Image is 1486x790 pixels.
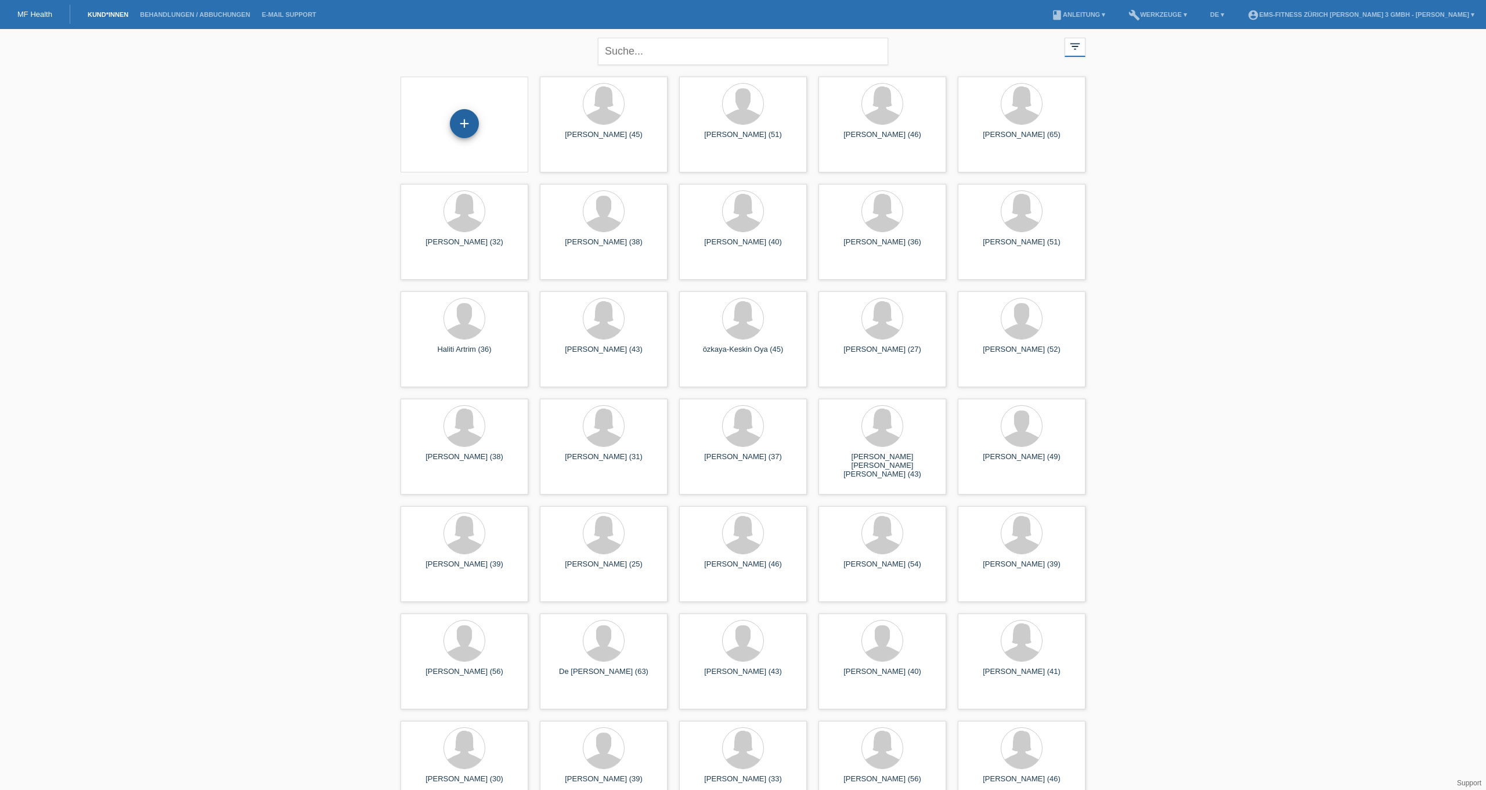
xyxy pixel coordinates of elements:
[549,667,658,686] div: De [PERSON_NAME] (63)
[549,237,658,256] div: [PERSON_NAME] (38)
[549,345,658,363] div: [PERSON_NAME] (43)
[967,667,1076,686] div: [PERSON_NAME] (41)
[967,130,1076,149] div: [PERSON_NAME] (65)
[967,345,1076,363] div: [PERSON_NAME] (52)
[967,237,1076,256] div: [PERSON_NAME] (51)
[549,130,658,149] div: [PERSON_NAME] (45)
[410,560,519,578] div: [PERSON_NAME] (39)
[82,11,134,18] a: Kund*innen
[598,38,888,65] input: Suche...
[1457,779,1481,787] a: Support
[967,560,1076,578] div: [PERSON_NAME] (39)
[828,452,937,473] div: [PERSON_NAME] [PERSON_NAME] [PERSON_NAME] (43)
[688,130,798,149] div: [PERSON_NAME] (51)
[828,345,937,363] div: [PERSON_NAME] (27)
[828,667,937,686] div: [PERSON_NAME] (40)
[1247,9,1259,21] i: account_circle
[450,114,478,134] div: Kund*in hinzufügen
[688,560,798,578] div: [PERSON_NAME] (46)
[410,667,519,686] div: [PERSON_NAME] (56)
[1128,9,1140,21] i: build
[828,130,937,149] div: [PERSON_NAME] (46)
[134,11,256,18] a: Behandlungen / Abbuchungen
[967,452,1076,471] div: [PERSON_NAME] (49)
[1123,11,1193,18] a: buildWerkzeuge ▾
[17,10,52,19] a: MF Health
[688,237,798,256] div: [PERSON_NAME] (40)
[828,237,937,256] div: [PERSON_NAME] (36)
[549,560,658,578] div: [PERSON_NAME] (25)
[688,667,798,686] div: [PERSON_NAME] (43)
[688,345,798,363] div: özkaya-Keskin Oya (45)
[549,452,658,471] div: [PERSON_NAME] (31)
[1069,40,1081,53] i: filter_list
[410,345,519,363] div: Haliti Artrim (36)
[1204,11,1230,18] a: DE ▾
[1051,9,1063,21] i: book
[1045,11,1111,18] a: bookAnleitung ▾
[1242,11,1480,18] a: account_circleEMS-Fitness Zürich [PERSON_NAME] 3 GmbH - [PERSON_NAME] ▾
[410,237,519,256] div: [PERSON_NAME] (32)
[256,11,322,18] a: E-Mail Support
[688,452,798,471] div: [PERSON_NAME] (37)
[828,560,937,578] div: [PERSON_NAME] (54)
[410,452,519,471] div: [PERSON_NAME] (38)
